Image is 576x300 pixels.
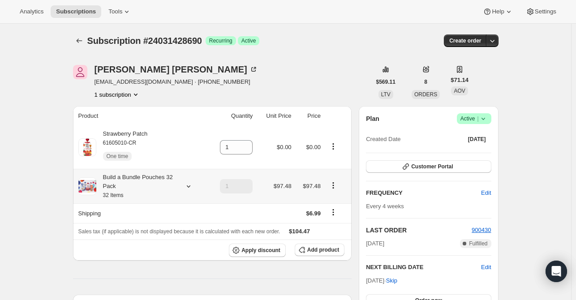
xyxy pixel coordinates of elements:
[366,189,481,197] h2: FREQUENCY
[96,173,177,200] div: Build a Bundle Pouches 32 Pack
[472,227,491,233] a: 900430
[107,153,129,160] span: One time
[73,34,86,47] button: Subscriptions
[307,246,339,253] span: Add product
[381,91,391,98] span: LTV
[366,160,491,173] button: Customer Portal
[326,141,340,151] button: Product actions
[376,78,395,86] span: $569.11
[546,261,567,282] div: Open Intercom Messenger
[381,274,403,288] button: Skip
[451,76,469,85] span: $71.14
[411,163,453,170] span: Customer Portal
[73,65,87,79] span: Jill Zampino
[481,263,491,272] button: Edit
[366,263,481,272] h2: NEXT BILLING DATE
[366,239,384,248] span: [DATE]
[371,76,401,88] button: $569.11
[103,140,137,146] small: 61605010-CR
[306,210,321,217] span: $6.99
[87,36,202,46] span: Subscription #24031428690
[56,8,96,15] span: Subscriptions
[444,34,486,47] button: Create order
[209,37,232,44] span: Recurring
[14,5,49,18] button: Analytics
[229,244,286,257] button: Apply discount
[255,106,294,126] th: Unit Price
[414,91,437,98] span: ORDERS
[295,244,344,256] button: Add product
[463,133,491,146] button: [DATE]
[103,5,137,18] button: Tools
[476,186,496,200] button: Edit
[460,114,488,123] span: Active
[78,138,96,156] img: product img
[454,88,465,94] span: AOV
[477,115,478,122] span: |
[207,106,255,126] th: Quantity
[366,203,404,210] span: Every 4 weeks
[366,135,400,144] span: Created Date
[326,180,340,190] button: Product actions
[274,183,292,189] span: $97.48
[277,144,292,150] span: $0.00
[468,136,486,143] span: [DATE]
[419,76,433,88] button: 8
[424,78,427,86] span: 8
[303,183,321,189] span: $97.48
[103,192,124,198] small: 32 Items
[366,277,397,284] span: [DATE] ·
[326,207,340,217] button: Shipping actions
[96,129,148,165] div: Strawberry Patch
[95,77,258,86] span: [EMAIL_ADDRESS][DOMAIN_NAME] · [PHONE_NUMBER]
[289,228,310,235] span: $104.47
[472,226,491,235] button: 900430
[477,5,518,18] button: Help
[386,276,397,285] span: Skip
[73,106,208,126] th: Product
[449,37,481,44] span: Create order
[366,114,379,123] h2: Plan
[535,8,556,15] span: Settings
[520,5,562,18] button: Settings
[469,240,487,247] span: Fulfilled
[294,106,323,126] th: Price
[481,189,491,197] span: Edit
[73,203,208,223] th: Shipping
[20,8,43,15] span: Analytics
[95,90,140,99] button: Product actions
[492,8,504,15] span: Help
[306,144,321,150] span: $0.00
[108,8,122,15] span: Tools
[366,226,472,235] h2: LAST ORDER
[241,247,280,254] span: Apply discount
[95,65,258,74] div: [PERSON_NAME] [PERSON_NAME]
[51,5,101,18] button: Subscriptions
[78,228,280,235] span: Sales tax (if applicable) is not displayed because it is calculated with each new order.
[241,37,256,44] span: Active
